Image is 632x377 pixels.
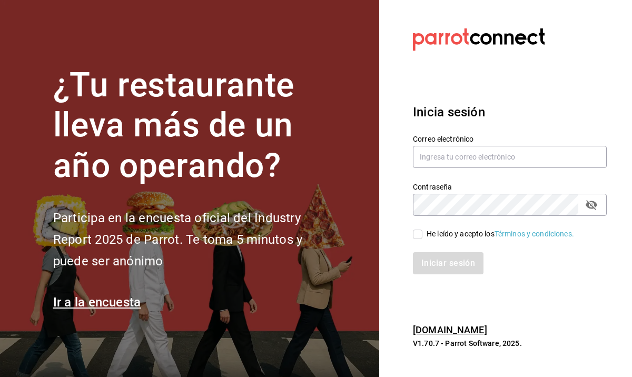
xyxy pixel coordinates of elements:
button: passwordField [582,196,600,214]
label: Correo electrónico [413,135,607,142]
label: Contraseña [413,183,607,190]
a: [DOMAIN_NAME] [413,324,487,335]
input: Ingresa tu correo electrónico [413,146,607,168]
p: V1.70.7 - Parrot Software, 2025. [413,338,607,349]
div: He leído y acepto los [427,229,574,240]
h3: Inicia sesión [413,103,607,122]
a: Términos y condiciones. [495,230,574,238]
h2: Participa en la encuesta oficial del Industry Report 2025 de Parrot. Te toma 5 minutos y puede se... [53,207,338,272]
a: Ir a la encuesta [53,295,141,310]
h1: ¿Tu restaurante lleva más de un año operando? [53,65,338,186]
